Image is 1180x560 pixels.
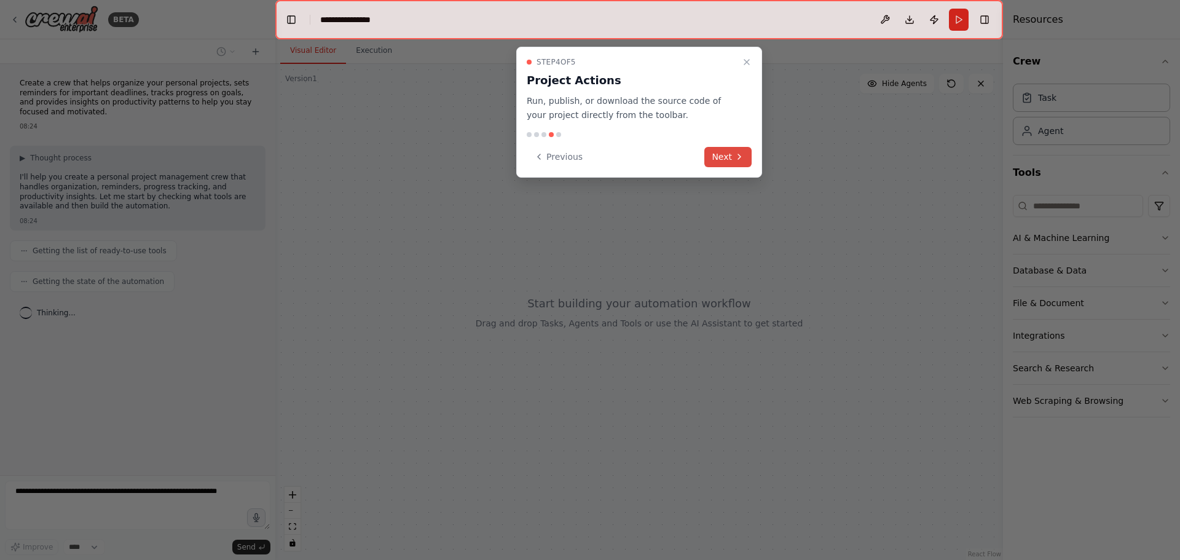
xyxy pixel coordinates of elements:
button: Hide left sidebar [283,11,300,28]
span: Step 4 of 5 [537,57,576,67]
p: Run, publish, or download the source code of your project directly from the toolbar. [527,94,737,122]
button: Next [704,147,752,167]
button: Close walkthrough [739,55,754,69]
button: Previous [527,147,590,167]
h3: Project Actions [527,72,737,89]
